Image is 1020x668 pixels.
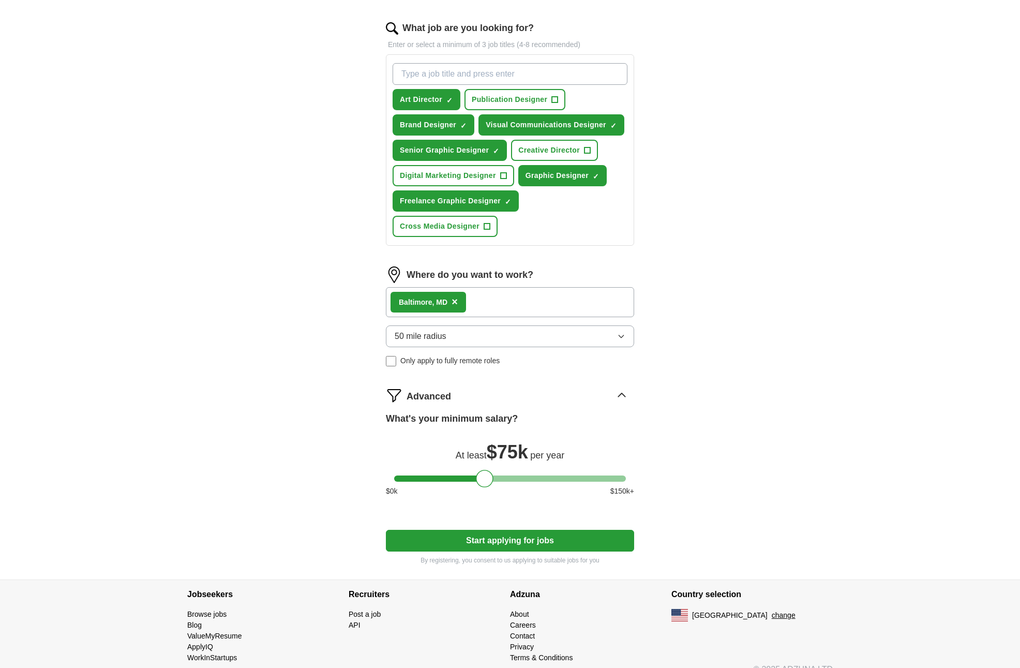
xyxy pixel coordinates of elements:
span: ✓ [505,198,511,206]
a: Privacy [510,643,534,651]
button: change [772,610,796,621]
button: Publication Designer [464,89,565,110]
a: Blog [187,621,202,629]
a: Careers [510,621,536,629]
img: location.png [386,266,402,283]
span: × [452,296,458,307]
span: Publication Designer [472,94,547,105]
strong: Balti [399,298,414,306]
span: ✓ [593,172,599,181]
button: Cross Media Designer [393,216,498,237]
span: Art Director [400,94,442,105]
span: Freelance Graphic Designer [400,196,501,206]
img: search.png [386,22,398,35]
span: Visual Communications Designer [486,120,606,130]
input: Only apply to fully remote roles [386,356,396,366]
span: $ 150 k+ [610,486,634,497]
p: Enter or select a minimum of 3 job titles (4-8 recommended) [386,39,634,50]
label: Where do you want to work? [407,268,533,282]
a: WorkInStartups [187,654,237,662]
button: Digital Marketing Designer [393,165,514,186]
a: Contact [510,632,535,640]
span: per year [530,450,564,461]
span: Creative Director [518,145,580,156]
label: What job are you looking for? [402,21,534,35]
p: By registering, you consent to us applying to suitable jobs for you [386,556,634,565]
button: 50 mile radius [386,325,634,347]
button: Freelance Graphic Designer✓ [393,190,519,212]
span: ✓ [460,122,467,130]
img: filter [386,387,402,404]
span: ✓ [446,96,453,105]
a: Post a job [349,610,381,618]
button: Senior Graphic Designer✓ [393,140,507,161]
span: Digital Marketing Designer [400,170,496,181]
img: US flag [671,609,688,621]
input: Type a job title and press enter [393,63,627,85]
span: Brand Designer [400,120,456,130]
span: Senior Graphic Designer [400,145,489,156]
span: ✓ [493,147,499,155]
span: 50 mile radius [395,330,446,343]
span: Advanced [407,390,451,404]
span: $ 75k [487,441,528,463]
span: [GEOGRAPHIC_DATA] [692,610,768,621]
label: What's your minimum salary? [386,412,518,426]
button: Visual Communications Designer✓ [478,114,624,136]
button: Graphic Designer✓ [518,165,607,186]
button: Brand Designer✓ [393,114,474,136]
a: Browse jobs [187,610,227,618]
a: ApplyIQ [187,643,213,651]
a: About [510,610,529,618]
span: Cross Media Designer [400,221,479,232]
span: ✓ [610,122,617,130]
div: more, MD [399,297,447,308]
a: API [349,621,361,629]
span: Graphic Designer [526,170,589,181]
button: × [452,294,458,310]
span: $ 0 k [386,486,398,497]
h4: Country selection [671,580,833,609]
button: Art Director✓ [393,89,460,110]
span: At least [456,450,487,461]
a: Terms & Conditions [510,654,573,662]
button: Start applying for jobs [386,530,634,552]
span: Only apply to fully remote roles [400,355,500,366]
button: Creative Director [511,140,598,161]
a: ValueMyResume [187,632,242,640]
